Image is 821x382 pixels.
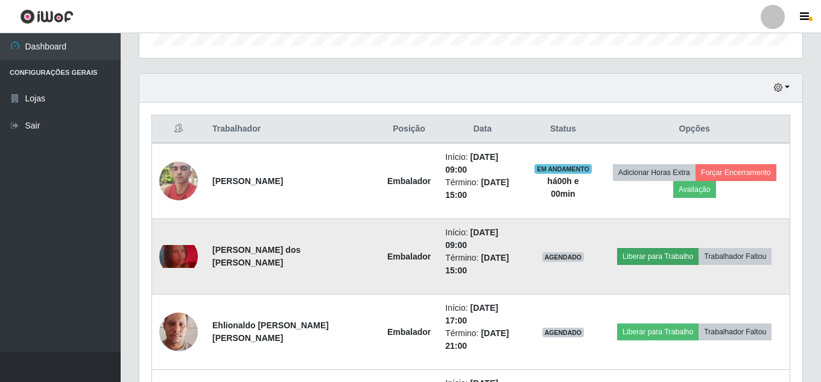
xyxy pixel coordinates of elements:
[445,151,519,176] li: Início:
[445,176,519,202] li: Término:
[212,245,300,267] strong: [PERSON_NAME] dos [PERSON_NAME]
[445,327,519,352] li: Término:
[445,152,498,174] time: [DATE] 09:00
[212,320,329,343] strong: Ehlionaldo [PERSON_NAME] [PERSON_NAME]
[445,252,519,277] li: Término:
[617,248,699,265] button: Liberar para Trabalho
[380,115,438,144] th: Posição
[438,115,527,144] th: Data
[387,176,431,186] strong: Embalador
[673,181,716,198] button: Avaliação
[20,9,74,24] img: CoreUI Logo
[445,226,519,252] li: Início:
[159,155,198,206] img: 1745337138918.jpeg
[696,164,776,181] button: Forçar Encerramento
[599,115,790,144] th: Opções
[159,298,198,366] img: 1675087680149.jpeg
[445,303,498,325] time: [DATE] 17:00
[699,248,772,265] button: Trabalhador Faltou
[445,302,519,327] li: Início:
[534,164,592,174] span: EM ANDAMENTO
[205,115,380,144] th: Trabalhador
[159,245,198,269] img: 1704220129324.jpeg
[542,328,585,337] span: AGENDADO
[613,164,696,181] button: Adicionar Horas Extra
[542,252,585,262] span: AGENDADO
[212,176,283,186] strong: [PERSON_NAME]
[387,252,431,261] strong: Embalador
[699,323,772,340] button: Trabalhador Faltou
[617,323,699,340] button: Liberar para Trabalho
[387,327,431,337] strong: Embalador
[445,228,498,250] time: [DATE] 09:00
[547,176,579,199] strong: há 00 h e 00 min
[527,115,599,144] th: Status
